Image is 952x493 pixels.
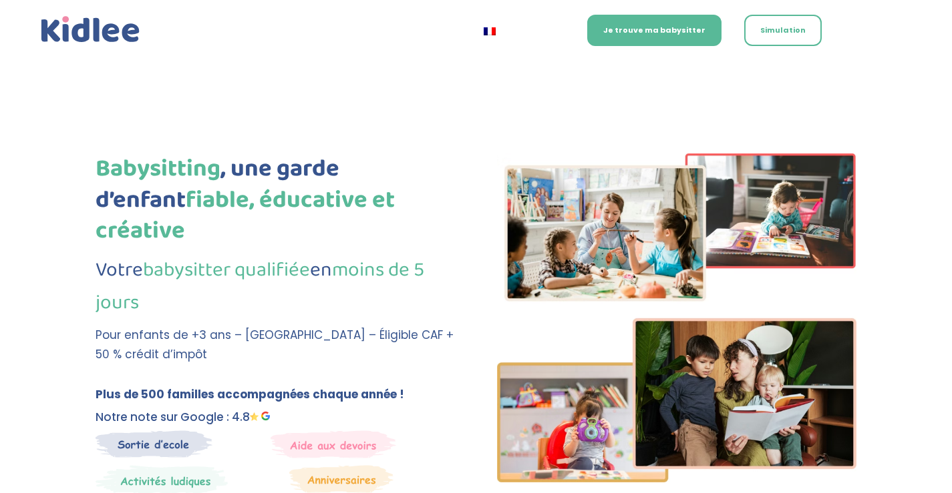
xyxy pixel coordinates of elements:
span: en [310,254,332,286]
img: Français [484,27,496,35]
img: logo_kidlee_bleu [38,13,143,46]
a: Je trouve ma babysitter [587,15,722,46]
span: fiable, éducative et créative [96,181,395,251]
b: Plus de 500 familles accompagnées chaque année ! [96,386,404,402]
picture: Imgs-2 [497,470,857,486]
span: Babysitting [96,149,220,188]
a: Simulation [744,15,822,46]
span: babysitter qualifiée [143,254,310,286]
h1: , une garde d’enfant [96,153,456,254]
span: Votre [96,254,143,286]
img: weekends [271,430,396,458]
p: Notre note sur Google : 4.8 [96,408,456,427]
span: moins de 5 jours [96,254,424,319]
a: Kidlee Logo [38,13,143,46]
span: Pour enfants de +3 ans – [GEOGRAPHIC_DATA] – Éligible CAF + 50 % crédit d’impôt [96,327,454,362]
img: Anniversaire [289,465,393,493]
img: Sortie decole [96,430,212,458]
